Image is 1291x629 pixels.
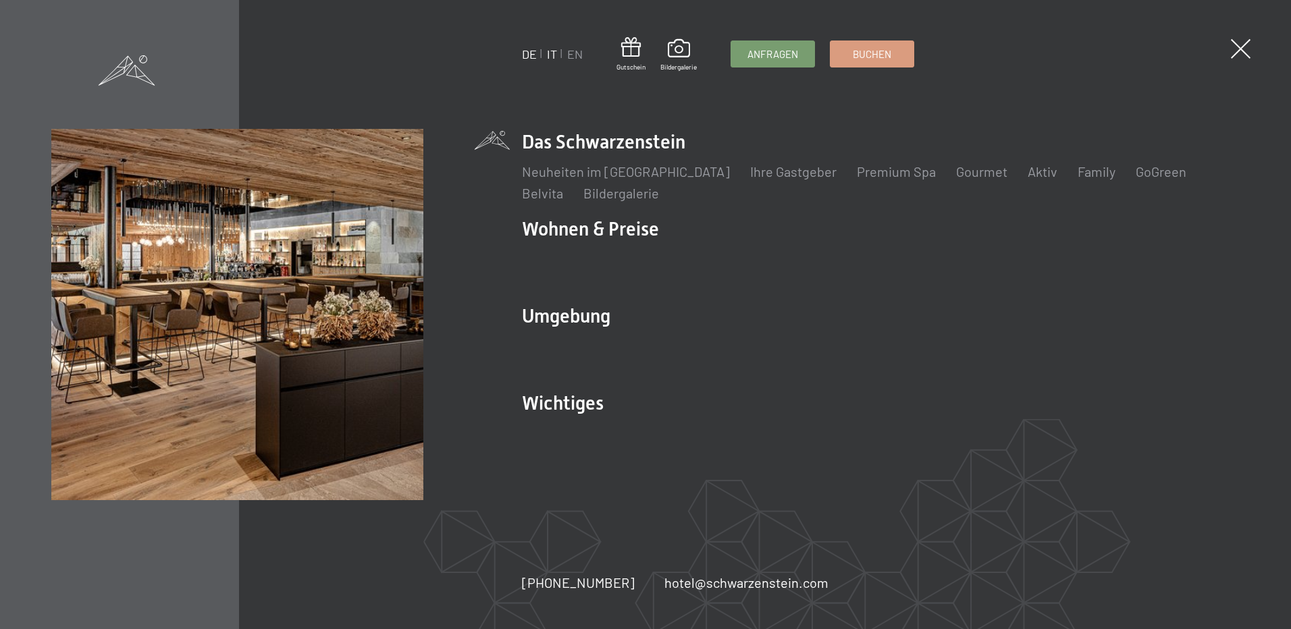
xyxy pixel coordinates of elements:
a: GoGreen [1136,163,1186,180]
span: Buchen [853,47,891,61]
a: hotel@schwarzenstein.com [664,573,828,592]
a: [PHONE_NUMBER] [522,573,635,592]
a: Bildergalerie [660,39,697,72]
a: Anfragen [731,41,814,67]
a: Premium Spa [857,163,936,180]
a: Bildergalerie [583,185,659,201]
a: EN [567,47,583,61]
span: Bildergalerie [660,62,697,72]
span: Gutschein [616,62,645,72]
a: DE [522,47,537,61]
a: Gutschein [616,37,645,72]
span: [PHONE_NUMBER] [522,574,635,591]
a: Aktiv [1028,163,1057,180]
a: Neuheiten im [GEOGRAPHIC_DATA] [522,163,730,180]
a: IT [547,47,557,61]
a: Family [1078,163,1115,180]
span: Anfragen [747,47,798,61]
a: Belvita [522,185,563,201]
a: Ihre Gastgeber [750,163,837,180]
a: Gourmet [956,163,1007,180]
a: Buchen [831,41,914,67]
